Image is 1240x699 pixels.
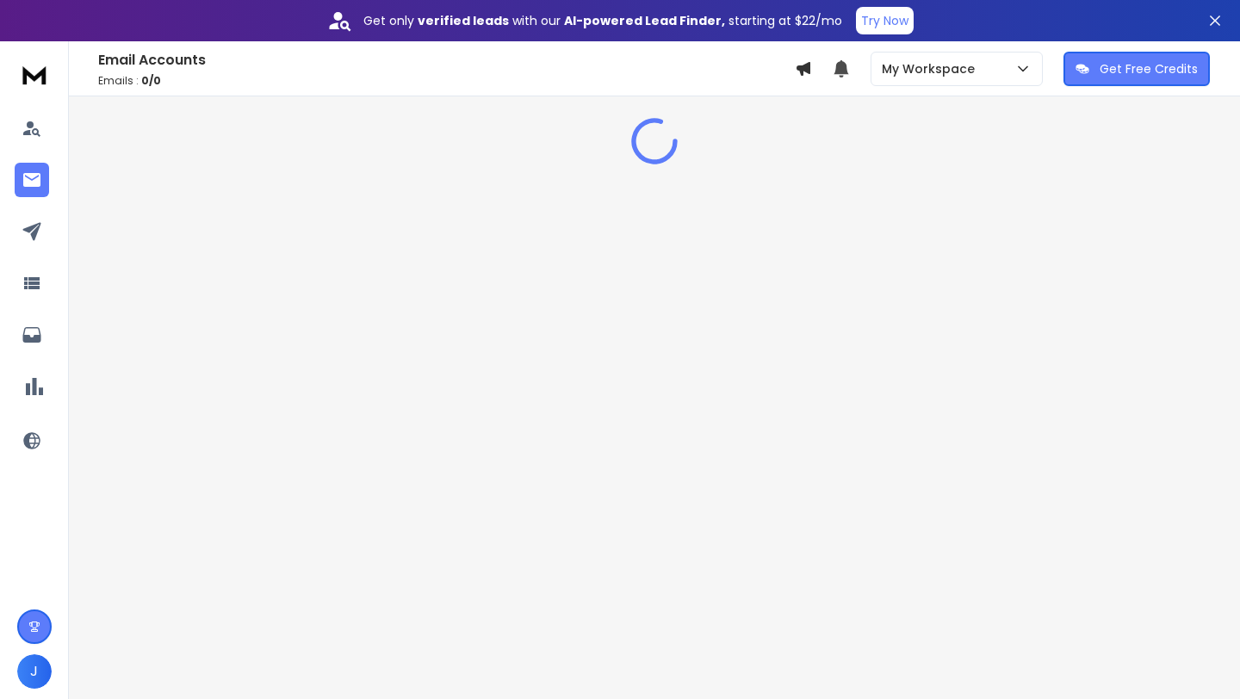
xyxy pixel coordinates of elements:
strong: verified leads [418,12,509,29]
button: J [17,654,52,689]
p: Get only with our starting at $22/mo [363,12,842,29]
p: My Workspace [882,60,982,77]
strong: AI-powered Lead Finder, [564,12,725,29]
span: 0 / 0 [141,73,161,88]
p: Get Free Credits [1100,60,1198,77]
button: Get Free Credits [1063,52,1210,86]
p: Emails : [98,74,795,88]
p: Try Now [861,12,908,29]
h1: Email Accounts [98,50,795,71]
img: logo [17,59,52,90]
button: Try Now [856,7,914,34]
